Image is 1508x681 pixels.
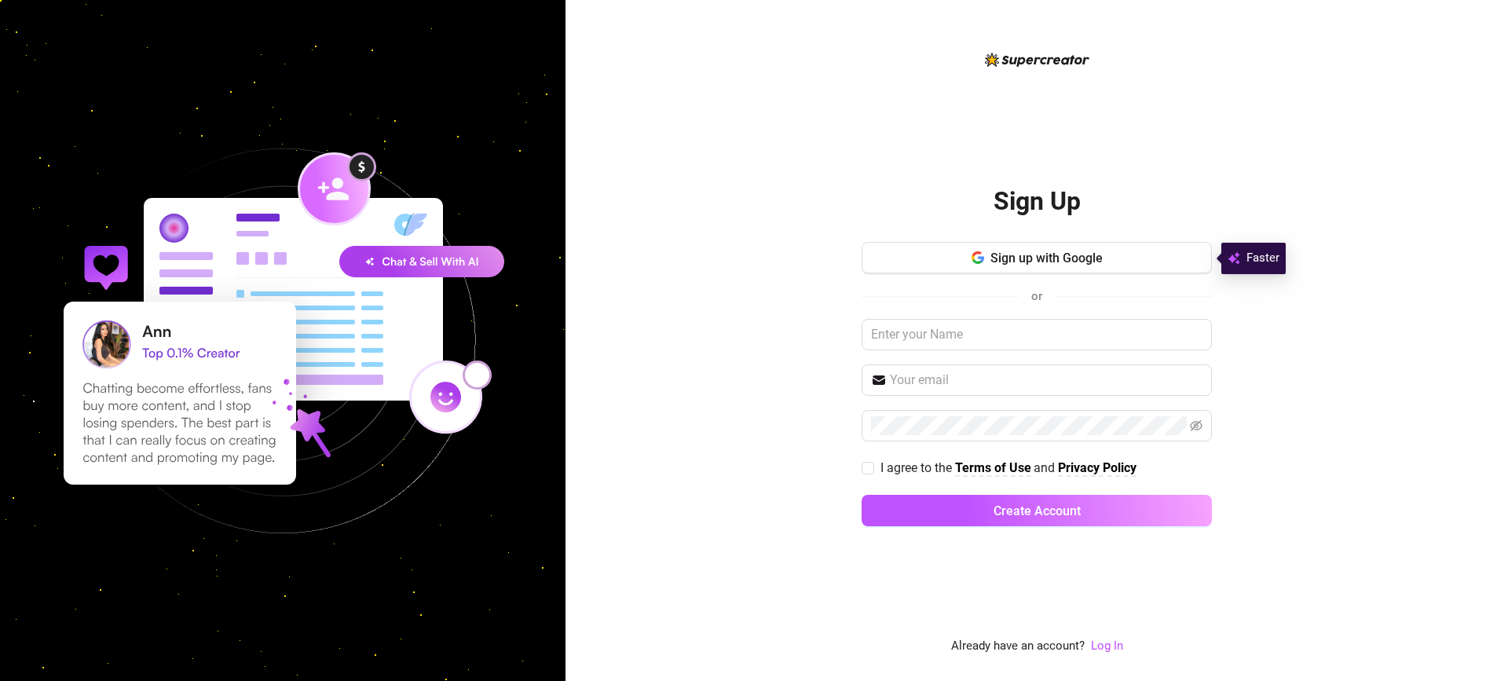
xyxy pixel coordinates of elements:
[862,319,1212,350] input: Enter your Name
[1091,639,1123,653] a: Log In
[1058,460,1136,475] strong: Privacy Policy
[862,242,1212,273] button: Sign up with Google
[955,460,1031,477] a: Terms of Use
[985,53,1089,67] img: logo-BBDzfeDw.svg
[955,460,1031,475] strong: Terms of Use
[990,251,1103,265] span: Sign up with Google
[1190,419,1202,432] span: eye-invisible
[994,185,1081,218] h2: Sign Up
[862,495,1212,526] button: Create Account
[880,460,955,475] span: I agree to the
[1246,249,1279,268] span: Faster
[1058,460,1136,477] a: Privacy Policy
[994,503,1081,518] span: Create Account
[1031,289,1042,303] span: or
[1034,460,1058,475] span: and
[1228,249,1240,268] img: svg%3e
[951,637,1085,656] span: Already have an account?
[11,69,555,613] img: signup-background-D0MIrEPF.svg
[1091,637,1123,656] a: Log In
[890,371,1202,390] input: Your email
